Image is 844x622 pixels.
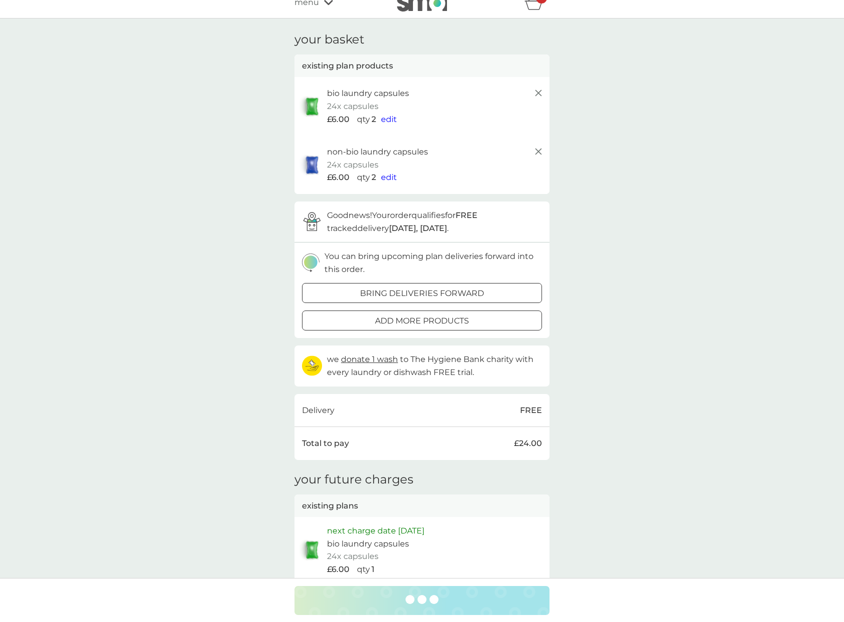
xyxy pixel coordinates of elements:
[327,537,409,550] p: bio laundry capsules
[381,113,397,126] button: edit
[357,171,370,184] p: qty
[371,113,376,126] p: 2
[294,472,413,487] h3: your future charges
[302,437,349,450] p: Total to pay
[327,209,542,234] p: Good news! Your order qualifies for tracked delivery .
[357,113,370,126] p: qty
[381,172,397,182] span: edit
[327,563,349,576] p: £6.00
[302,283,542,303] button: bring deliveries forward
[327,353,542,378] p: we to The Hygiene Bank charity with every laundry or dishwash FREE trial.
[324,250,542,275] p: You can bring upcoming plan deliveries forward into this order.
[341,354,398,364] span: donate 1 wash
[327,100,378,113] p: 24x capsules
[327,87,409,100] p: bio laundry capsules
[327,113,349,126] span: £6.00
[294,32,364,47] h3: your basket
[302,499,358,512] p: existing plans
[389,223,447,233] strong: [DATE], [DATE]
[381,114,397,124] span: edit
[381,171,397,184] button: edit
[302,310,542,330] button: add more products
[357,563,370,576] p: qty
[302,59,393,72] p: existing plan products
[327,158,378,171] p: 24x capsules
[327,550,378,563] p: 24x capsules
[302,404,334,417] p: Delivery
[455,210,477,220] strong: FREE
[327,171,349,184] span: £6.00
[375,314,469,327] p: add more products
[327,524,424,537] p: next charge date [DATE]
[327,145,428,158] p: non-bio laundry capsules
[520,404,542,417] p: FREE
[302,253,319,272] img: delivery-schedule.svg
[371,563,374,576] p: 1
[360,287,484,300] p: bring deliveries forward
[371,171,376,184] p: 2
[514,437,542,450] p: £24.00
